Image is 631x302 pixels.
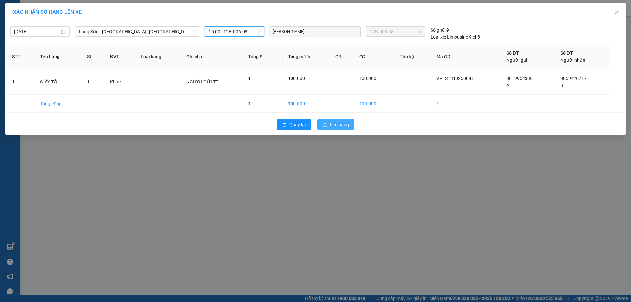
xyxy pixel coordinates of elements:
span: 100.000 [359,76,376,81]
td: 100.000 [283,95,330,113]
td: GIẤY TỜ [35,69,82,95]
th: Thu hộ [394,44,431,69]
span: 1 [248,76,251,81]
span: Quay lại [289,121,306,128]
button: uploadLên hàng [317,119,354,130]
span: upload [323,122,327,128]
span: Người gửi [506,58,527,63]
span: 100.000 [288,76,305,81]
th: Ghi chú [181,44,243,69]
td: 100.000 [354,95,394,113]
div: 9 [431,26,449,34]
span: 1 [87,79,90,84]
button: Close [607,3,626,22]
th: STT [7,44,35,69]
span: down [192,30,196,34]
span: rollback [282,122,287,128]
td: 1 [431,95,501,113]
span: close [614,10,619,15]
span: Số ghế: [431,26,445,34]
button: rollbackQuay lại [277,119,311,130]
td: 1 [7,69,35,95]
td: Tổng cộng [35,95,82,113]
th: Tên hàng [35,44,82,69]
span: Số ĐT [506,50,519,56]
th: CC [354,44,394,69]
span: Số ĐT [560,50,573,56]
td: Khác [105,69,135,95]
th: Loại hàng [135,44,181,69]
th: Mã GD [431,44,501,69]
span: 12B-006.08 [370,27,421,36]
span: NGƯỜI GỬI TT [186,79,218,84]
span: VPLS1310250041 [436,76,474,81]
div: Limousine 9 chỗ [431,34,480,41]
span: 0819954336 [506,76,533,81]
span: Lên hàng [330,121,349,128]
span: B [560,83,563,88]
input: 13/10/2025 [14,28,60,35]
th: Tổng SL [243,44,283,69]
th: CR [330,44,354,69]
span: Lạng Sơn - Hà Nội (Limousine) [79,27,196,36]
span: Người nhận [560,58,585,63]
span: 15:00 - 12B-006.08 [209,27,260,36]
span: XÁC NHẬN SỐ HÀNG LÊN XE [13,9,82,15]
th: SL [82,44,105,69]
span: 0859426717 [560,76,587,81]
span: Loại xe: [431,34,446,41]
span: A [506,83,509,88]
span: [PERSON_NAME] [271,28,305,35]
td: 1 [243,95,283,113]
th: Tổng cước [283,44,330,69]
th: ĐVT [105,44,135,69]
